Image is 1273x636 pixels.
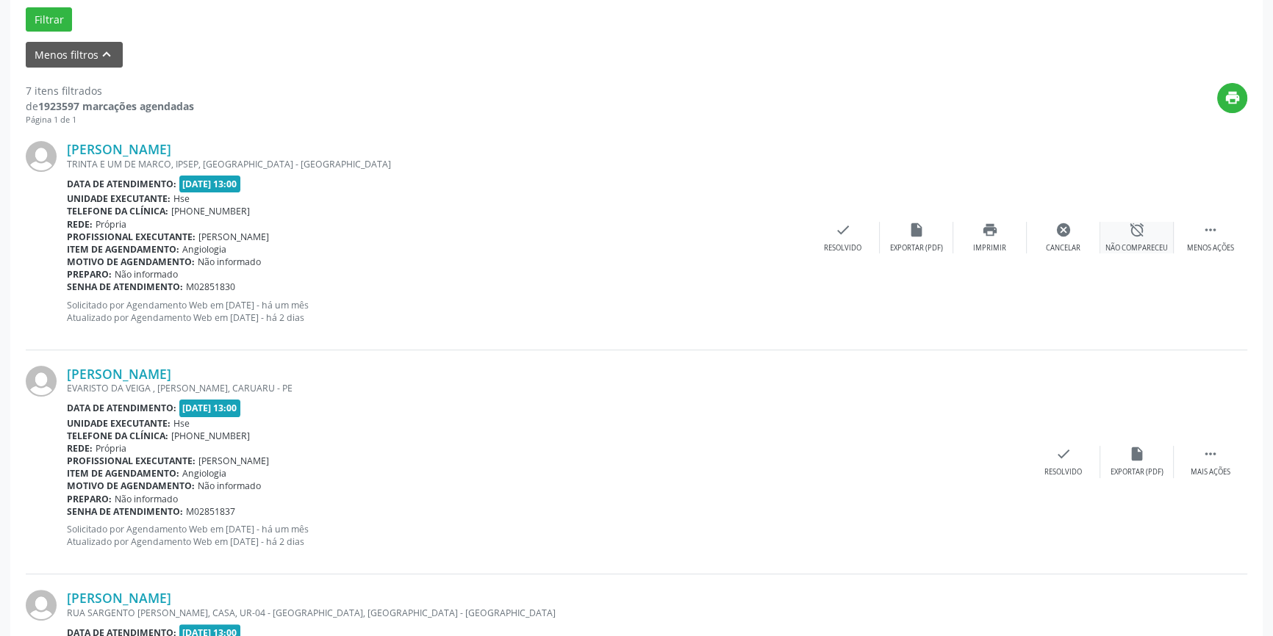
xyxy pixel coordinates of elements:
[67,480,195,492] b: Motivo de agendamento:
[890,243,943,253] div: Exportar (PDF)
[67,402,176,414] b: Data de atendimento:
[1055,222,1072,238] i: cancel
[1187,243,1234,253] div: Menos ações
[67,256,195,268] b: Motivo de agendamento:
[38,99,194,113] strong: 1923597 marcações agendadas
[67,141,171,157] a: [PERSON_NAME]
[824,243,861,253] div: Resolvido
[67,281,183,293] b: Senha de atendimento:
[198,231,269,243] span: [PERSON_NAME]
[96,442,126,455] span: Própria
[1129,222,1145,238] i: alarm_off
[1055,446,1072,462] i: check
[186,505,235,518] span: M02851837
[26,141,57,172] img: img
[115,493,178,505] span: Não informado
[171,205,250,217] span: [PHONE_NUMBER]
[67,299,806,324] p: Solicitado por Agendamento Web em [DATE] - há um mês Atualizado por Agendamento Web em [DATE] - h...
[1046,243,1080,253] div: Cancelar
[179,400,241,416] span: [DATE] 13:00
[67,231,196,243] b: Profissional executante:
[96,218,126,231] span: Própria
[98,46,115,62] i: keyboard_arrow_up
[198,480,261,492] span: Não informado
[67,366,171,382] a: [PERSON_NAME]
[173,192,190,205] span: Hse
[182,243,226,256] span: Angiologia
[26,590,57,621] img: img
[173,417,190,430] span: Hse
[1191,467,1230,477] div: Mais ações
[67,192,171,205] b: Unidade executante:
[26,7,72,32] button: Filtrar
[67,243,179,256] b: Item de agendamento:
[1129,446,1145,462] i: insert_drive_file
[26,98,194,114] div: de
[67,607,1027,619] div: RUA SARGENTO [PERSON_NAME], CASA, UR-04 - [GEOGRAPHIC_DATA], [GEOGRAPHIC_DATA] - [GEOGRAPHIC_DATA]
[835,222,851,238] i: check
[982,222,998,238] i: print
[67,205,168,217] b: Telefone da clínica:
[1202,222,1219,238] i: 
[67,158,806,170] div: TRINTA E UM DE MARCO, IPSEP, [GEOGRAPHIC_DATA] - [GEOGRAPHIC_DATA]
[67,442,93,455] b: Rede:
[908,222,925,238] i: insert_drive_file
[26,114,194,126] div: Página 1 de 1
[67,218,93,231] b: Rede:
[26,366,57,397] img: img
[171,430,250,442] span: [PHONE_NUMBER]
[67,382,1027,394] div: EVARISTO DA VEIGA , [PERSON_NAME], CARUARU - PE
[67,178,176,190] b: Data de atendimento:
[186,281,235,293] span: M02851830
[182,467,226,480] span: Angiologia
[67,467,179,480] b: Item de agendamento:
[198,455,269,467] span: [PERSON_NAME]
[1202,446,1219,462] i: 
[67,417,171,430] b: Unidade executante:
[26,83,194,98] div: 7 itens filtrados
[1224,90,1241,106] i: print
[67,505,183,518] b: Senha de atendimento:
[67,430,168,442] b: Telefone da clínica:
[1111,467,1163,477] div: Exportar (PDF)
[67,590,171,606] a: [PERSON_NAME]
[198,256,261,268] span: Não informado
[973,243,1006,253] div: Imprimir
[179,176,241,192] span: [DATE] 13:00
[1105,243,1168,253] div: Não compareceu
[67,455,196,467] b: Profissional executante:
[1044,467,1082,477] div: Resolvido
[115,268,178,281] span: Não informado
[67,493,112,505] b: Preparo:
[26,42,123,68] button: Menos filtroskeyboard_arrow_up
[67,523,1027,548] p: Solicitado por Agendamento Web em [DATE] - há um mês Atualizado por Agendamento Web em [DATE] - h...
[67,268,112,281] b: Preparo:
[1217,83,1247,113] button: print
